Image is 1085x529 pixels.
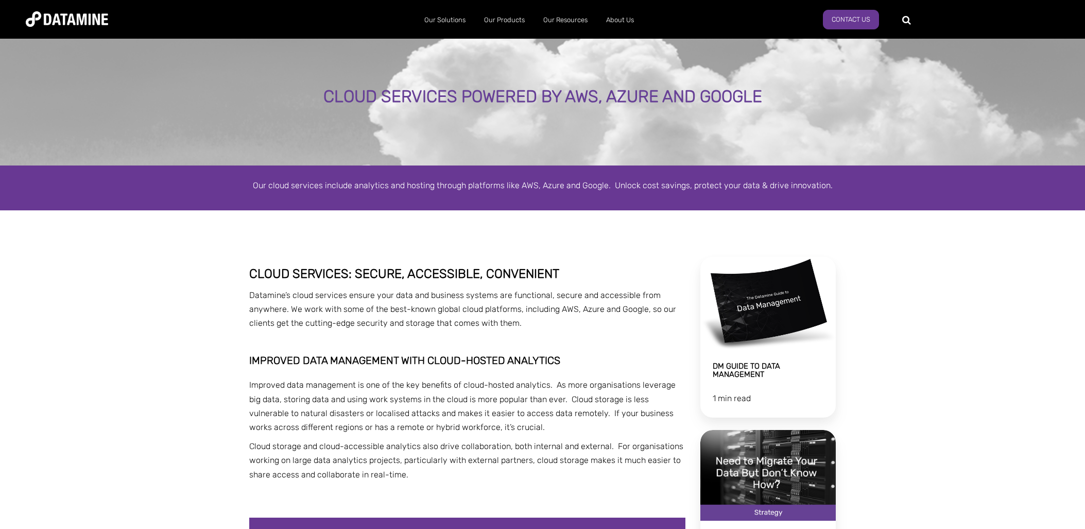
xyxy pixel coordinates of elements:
[823,10,879,29] a: Contact us
[249,380,676,432] span: Improved data management is one of the key benefits of cloud-hosted analytics. As more organisati...
[249,178,836,192] p: Our cloud services include analytics and hosting through platforms like AWS, Azure and Google. Un...
[597,7,643,34] a: About Us
[26,11,108,27] img: Datamine
[249,288,686,330] p: Datamine’s cloud services ensure your data and business systems are functional, secure and access...
[249,441,683,479] span: Cloud storage and cloud-accessible analytics also drive collaboration, both internal and external...
[415,7,475,34] a: Our Solutions
[534,7,597,34] a: Our Resources
[249,354,560,367] span: Improved data management with cloud-hosted analytics
[249,267,559,281] span: Cloud services: Secure, accessible, convenient
[122,88,963,106] div: Cloud Services Powered by AWS, Azure and Google
[475,7,534,34] a: Our Products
